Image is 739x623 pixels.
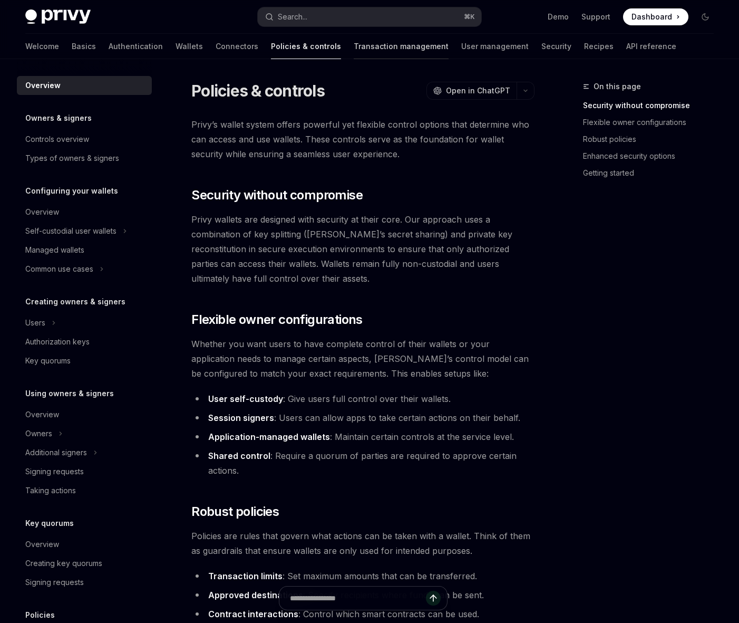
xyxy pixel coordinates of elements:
a: Dashboard [623,8,688,25]
h5: Configuring your wallets [25,185,118,197]
li: : Set maximum amounts that can be transferred. [191,569,534,583]
div: Self-custodial user wallets [25,225,116,237]
a: Types of owners & signers [17,149,152,168]
span: Privy wallets are designed with security at their core. Our approach uses a combination of key sp... [191,212,534,286]
img: dark logo [25,9,91,24]
h5: Creating owners & signers [25,295,125,308]
input: Ask a question... [290,587,426,610]
span: Robust policies [191,503,279,520]
div: Search... [278,11,307,23]
div: Overview [25,538,59,551]
div: Signing requests [25,576,84,589]
a: Wallets [176,34,203,59]
a: Signing requests [17,462,152,481]
a: Recipes [584,34,614,59]
div: Owners [25,427,52,440]
a: Connectors [216,34,258,59]
h5: Key quorums [25,517,74,530]
div: Key quorums [25,354,71,367]
div: Signing requests [25,465,84,478]
div: Common use cases [25,263,93,275]
div: Types of owners & signers [25,152,119,165]
div: Overview [25,408,59,421]
h5: Policies [25,609,55,621]
div: Taking actions [25,484,76,497]
a: Basics [72,34,96,59]
div: Managed wallets [25,244,84,256]
a: Policies & controls [271,34,341,59]
a: Managed wallets [17,241,152,260]
strong: Transaction limits [208,571,283,581]
button: Open in ChatGPT [426,82,517,100]
li: : Require a quorum of parties are required to approve certain actions. [191,448,534,478]
a: Robust policies [583,131,722,148]
a: Key quorums [17,351,152,370]
div: Creating key quorums [25,557,102,570]
a: Security without compromise [583,97,722,114]
button: Toggle Additional signers section [17,443,152,462]
h5: Owners & signers [25,112,92,124]
div: Additional signers [25,446,87,459]
a: Overview [17,76,152,95]
div: Controls overview [25,133,89,146]
span: Dashboard [631,12,672,22]
a: Support [581,12,610,22]
a: Overview [17,203,152,222]
a: Signing requests [17,573,152,592]
li: : Give users full control over their wallets. [191,391,534,406]
span: Security without compromise [191,187,363,204]
div: Authorization keys [25,336,90,348]
a: User management [461,34,529,59]
button: Send message [426,591,441,606]
a: Authorization keys [17,332,152,351]
span: Policies are rules that govern what actions can be taken with a wallet. Think of them as guardrai... [191,529,534,558]
span: On this page [594,80,641,93]
a: Controls overview [17,130,152,149]
a: Overview [17,405,152,424]
a: Authentication [109,34,163,59]
a: Security [541,34,571,59]
li: : Maintain certain controls at the service level. [191,429,534,444]
button: Open search [258,7,482,26]
div: Overview [25,79,61,92]
span: ⌘ K [464,13,475,21]
span: Privy’s wallet system offers powerful yet flexible control options that determine who can access ... [191,117,534,161]
li: : Users can allow apps to take certain actions on their behalf. [191,410,534,425]
strong: Session signers [208,413,274,423]
span: Whether you want users to have complete control of their wallets or your application needs to man... [191,337,534,381]
button: Toggle Common use cases section [17,260,152,279]
button: Toggle Self-custodial user wallets section [17,222,152,241]
span: Flexible owner configurations [191,311,363,328]
span: Open in ChatGPT [446,85,510,96]
strong: Application-managed wallets [208,432,330,442]
a: Flexible owner configurations [583,114,722,131]
button: Toggle dark mode [697,8,714,25]
strong: User self-custody [208,394,283,404]
button: Toggle Users section [17,313,152,332]
a: Taking actions [17,481,152,500]
a: Getting started [583,165,722,181]
a: Enhanced security options [583,148,722,165]
a: Welcome [25,34,59,59]
a: Overview [17,535,152,554]
a: API reference [626,34,676,59]
h1: Policies & controls [191,81,325,100]
a: Transaction management [354,34,449,59]
strong: Shared control [208,451,270,461]
div: Users [25,317,45,329]
button: Toggle Owners section [17,424,152,443]
h5: Using owners & signers [25,387,114,400]
div: Overview [25,206,59,218]
a: Creating key quorums [17,554,152,573]
a: Demo [548,12,569,22]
